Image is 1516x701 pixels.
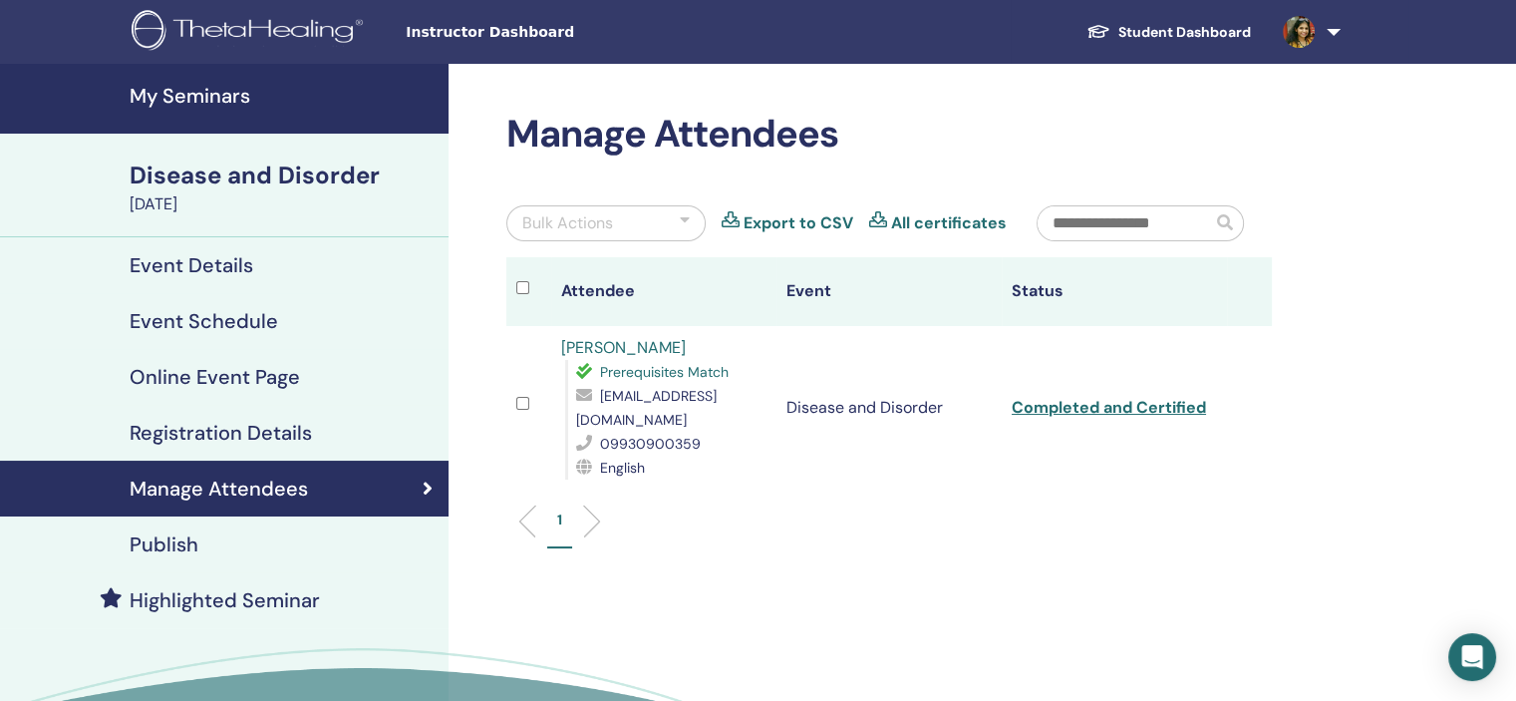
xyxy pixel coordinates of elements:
[576,387,717,429] span: [EMAIL_ADDRESS][DOMAIN_NAME]
[406,22,705,43] span: Instructor Dashboard
[130,365,300,389] h4: Online Event Page
[551,257,776,326] th: Attendee
[557,510,562,530] p: 1
[130,588,320,612] h4: Highlighted Seminar
[561,337,686,358] a: [PERSON_NAME]
[600,459,645,477] span: English
[118,159,449,216] a: Disease and Disorder[DATE]
[132,10,370,55] img: logo.png
[1070,14,1267,51] a: Student Dashboard
[130,421,312,445] h4: Registration Details
[776,257,1002,326] th: Event
[130,532,198,556] h4: Publish
[130,84,437,108] h4: My Seminars
[1002,257,1227,326] th: Status
[130,159,437,192] div: Disease and Disorder
[744,211,853,235] a: Export to CSV
[130,477,308,501] h4: Manage Attendees
[522,211,613,235] div: Bulk Actions
[130,253,253,277] h4: Event Details
[130,309,278,333] h4: Event Schedule
[130,192,437,216] div: [DATE]
[600,363,729,381] span: Prerequisites Match
[600,435,701,453] span: 09930900359
[891,211,1007,235] a: All certificates
[1283,16,1315,48] img: default.jpg
[1012,397,1206,418] a: Completed and Certified
[776,326,1002,490] td: Disease and Disorder
[1086,23,1110,40] img: graduation-cap-white.svg
[506,112,1272,158] h2: Manage Attendees
[1448,633,1496,681] div: Open Intercom Messenger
